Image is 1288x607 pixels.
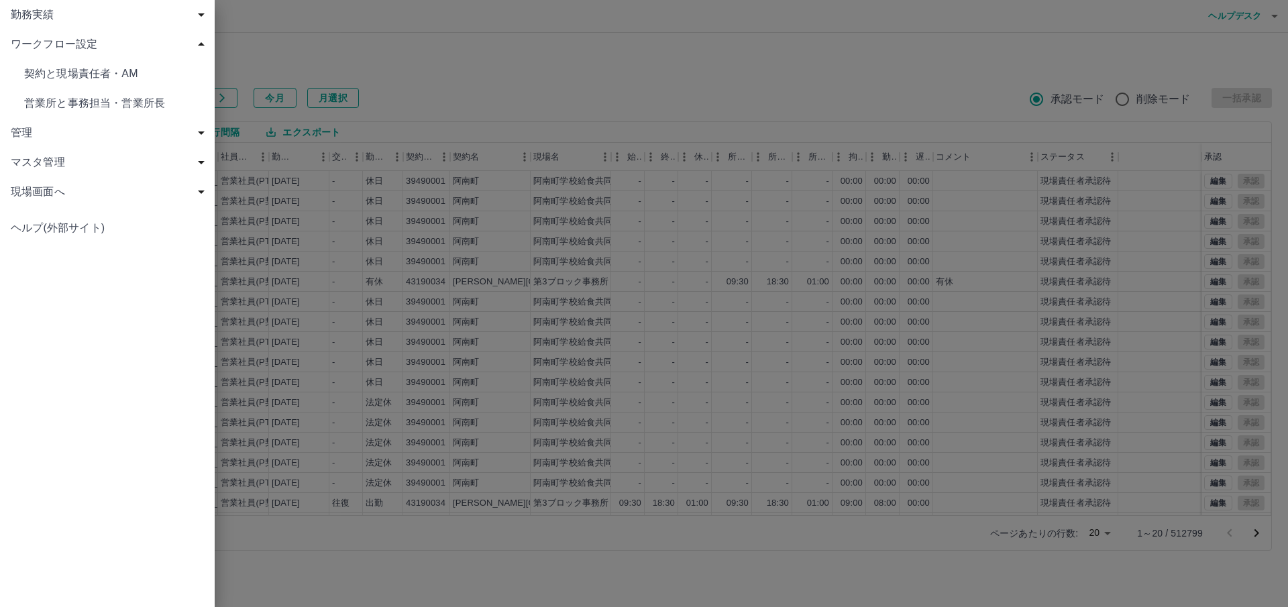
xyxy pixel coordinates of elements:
span: 営業所と事務担当・営業所長 [24,95,204,111]
span: マスタ管理 [11,154,209,170]
span: 勤務実績 [11,7,209,23]
span: 契約と現場責任者・AM [24,66,204,82]
span: ヘルプ(外部サイト) [11,220,204,236]
span: 管理 [11,125,209,141]
span: ワークフロー設定 [11,36,209,52]
span: 現場画面へ [11,184,209,200]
